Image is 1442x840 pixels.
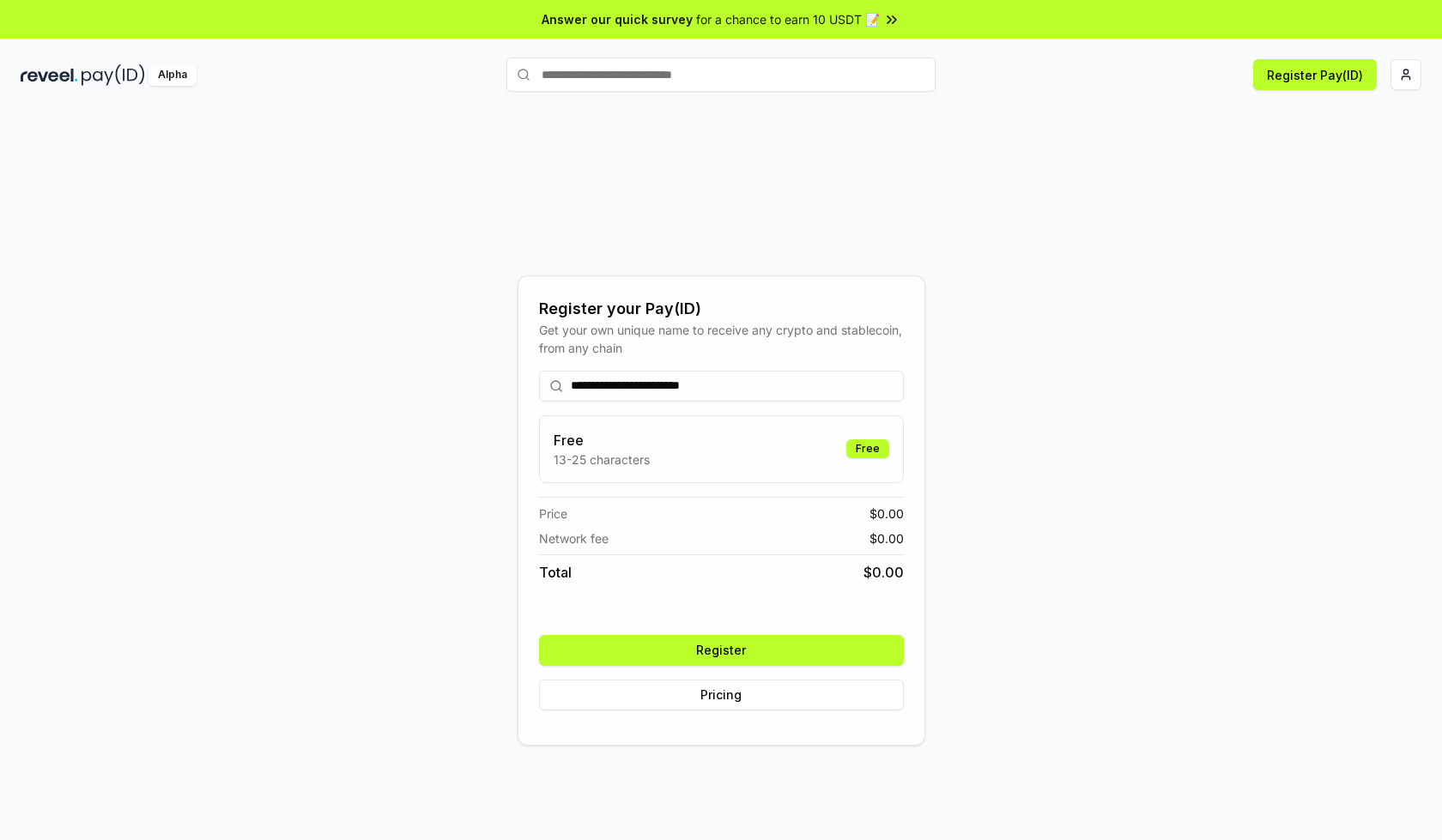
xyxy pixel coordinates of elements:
div: Get your own unique name to receive any crypto and stablecoin, from any chain [539,321,904,357]
span: Price [539,505,567,523]
div: Alpha [148,64,197,86]
span: $ 0.00 [863,562,904,583]
p: 13-25 characters [554,450,650,468]
span: Total [539,562,572,583]
div: Register your Pay(ID) [539,297,904,321]
span: for a chance to earn 10 USDT 📝 [696,10,880,28]
span: $ 0.00 [869,529,904,547]
img: reveel_dark [21,64,78,86]
button: Pricing [539,680,904,710]
img: pay_id [82,64,145,86]
h3: Free [554,430,650,450]
button: Register [539,635,904,666]
span: $ 0.00 [869,505,904,523]
span: Answer our quick survey [542,10,693,28]
div: Free [846,439,889,458]
button: Register Pay(ID) [1253,59,1377,90]
span: Network fee [539,529,609,547]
